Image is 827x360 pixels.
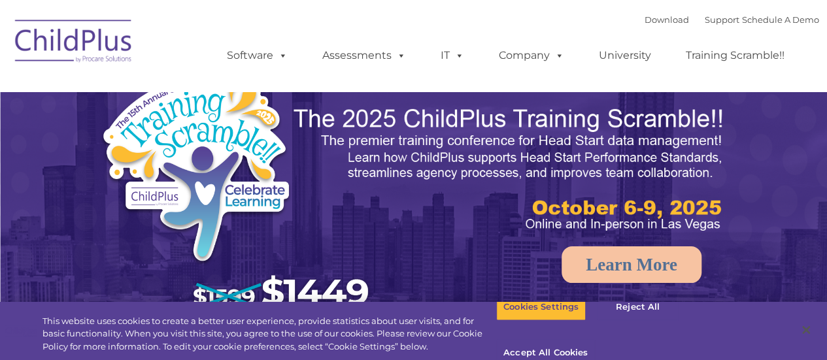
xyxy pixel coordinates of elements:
[486,42,577,69] a: Company
[42,315,496,353] div: This website uses cookies to create a better user experience, provide statistics about user visit...
[645,14,689,25] a: Download
[792,316,820,344] button: Close
[8,10,139,76] img: ChildPlus by Procare Solutions
[597,293,679,321] button: Reject All
[586,42,664,69] a: University
[673,42,798,69] a: Training Scramble!!
[182,86,222,96] span: Last name
[428,42,477,69] a: IT
[214,42,301,69] a: Software
[182,140,237,150] span: Phone number
[496,293,586,321] button: Cookies Settings
[742,14,819,25] a: Schedule A Demo
[309,42,419,69] a: Assessments
[645,14,819,25] font: |
[562,246,701,283] a: Learn More
[705,14,739,25] a: Support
